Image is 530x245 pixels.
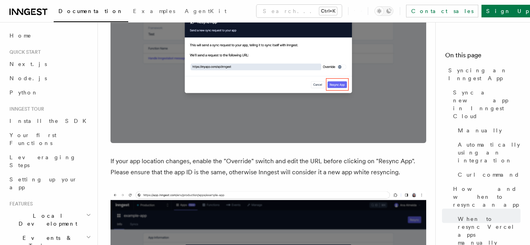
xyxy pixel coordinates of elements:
[445,63,521,85] a: Syncing an Inngest App
[458,171,520,179] span: Curl command
[133,8,175,14] span: Examples
[445,51,521,63] h4: On this page
[9,176,77,190] span: Setting up your app
[9,61,47,67] span: Next.js
[6,212,86,228] span: Local Development
[406,5,478,17] a: Contact sales
[9,75,47,81] span: Node.js
[6,106,44,112] span: Inngest tour
[448,66,521,82] span: Syncing an Inngest App
[9,118,91,124] span: Install the SDK
[450,182,521,212] a: How and when to resync an app
[9,89,38,96] span: Python
[6,172,93,194] a: Setting up your app
[450,85,521,123] a: Sync a new app in Inngest Cloud
[128,2,180,21] a: Examples
[453,89,521,120] span: Sync a new app in Inngest Cloud
[9,154,76,168] span: Leveraging Steps
[375,6,393,16] button: Toggle dark mode
[6,128,93,150] a: Your first Functions
[319,7,337,15] kbd: Ctrl+K
[185,8,227,14] span: AgentKit
[453,185,521,209] span: How and when to resync an app
[9,32,32,40] span: Home
[9,132,56,146] span: Your first Functions
[6,150,93,172] a: Leveraging Steps
[458,141,521,164] span: Automatically using an integration
[455,138,521,168] a: Automatically using an integration
[110,156,426,178] p: If your app location changes, enable the "Override" switch and edit the URL before clicking on "R...
[6,71,93,85] a: Node.js
[54,2,128,22] a: Documentation
[458,126,502,134] span: Manually
[180,2,231,21] a: AgentKit
[6,57,93,71] a: Next.js
[6,28,93,43] a: Home
[455,123,521,138] a: Manually
[6,209,93,231] button: Local Development
[6,114,93,128] a: Install the SDK
[6,201,33,207] span: Features
[455,168,521,182] a: Curl command
[58,8,124,14] span: Documentation
[6,85,93,100] a: Python
[257,5,342,17] button: Search...Ctrl+K
[6,49,41,55] span: Quick start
